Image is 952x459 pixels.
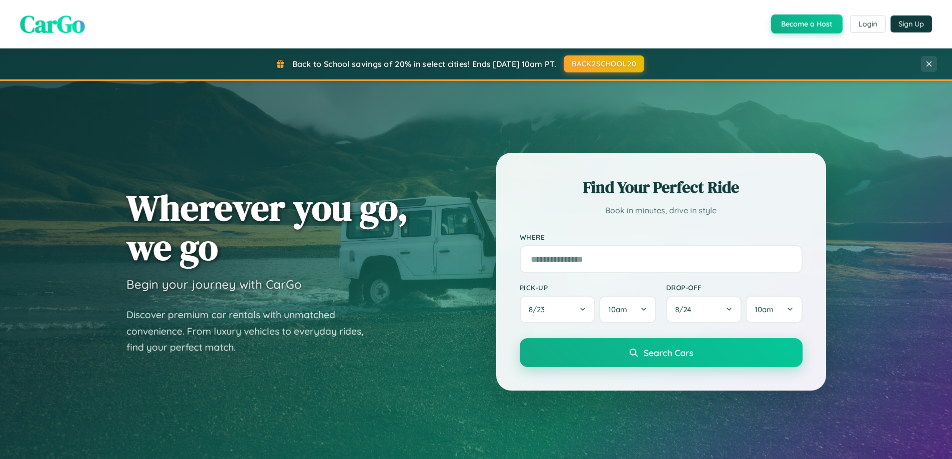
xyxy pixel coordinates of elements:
button: 10am [746,296,802,323]
button: BACK2SCHOOL20 [564,55,644,72]
label: Pick-up [520,283,656,292]
span: Back to School savings of 20% in select cities! Ends [DATE] 10am PT. [292,59,556,69]
h3: Begin your journey with CarGo [126,277,302,292]
button: Become a Host [771,14,843,33]
span: 8 / 23 [529,305,550,314]
button: Sign Up [891,15,932,32]
button: 8/23 [520,296,596,323]
h2: Find Your Perfect Ride [520,176,803,198]
span: 10am [755,305,774,314]
button: 10am [599,296,656,323]
button: Login [850,15,886,33]
button: Search Cars [520,338,803,367]
h1: Wherever you go, we go [126,188,408,267]
p: Discover premium car rentals with unmatched convenience. From luxury vehicles to everyday rides, ... [126,307,376,356]
span: Search Cars [644,347,693,358]
p: Book in minutes, drive in style [520,203,803,218]
span: CarGo [20,7,85,40]
button: 8/24 [666,296,742,323]
label: Drop-off [666,283,803,292]
span: 8 / 24 [675,305,696,314]
span: 10am [608,305,627,314]
label: Where [520,233,803,241]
